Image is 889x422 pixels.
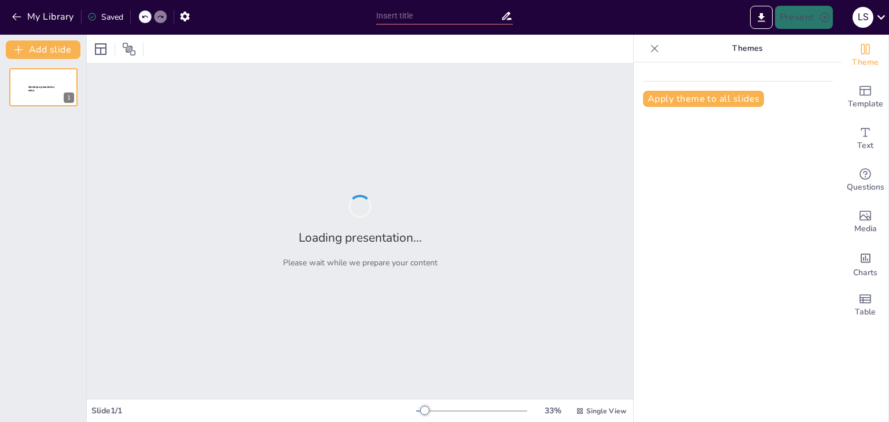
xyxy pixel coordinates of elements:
span: Text [857,139,873,152]
p: Please wait while we prepare your content [283,257,438,268]
p: Themes [664,35,831,62]
div: 1 [9,68,78,106]
div: Add images, graphics, shapes or video [842,201,888,243]
span: Charts [853,266,877,279]
div: Change the overall theme [842,35,888,76]
span: Theme [852,56,879,69]
button: Apply theme to all slides [643,91,764,107]
button: Add slide [6,40,80,59]
div: 1 [64,92,74,103]
button: My Library [9,8,79,26]
span: Position [122,42,136,56]
span: Media [854,223,877,235]
input: Insert title [376,8,501,24]
span: Questions [847,181,884,194]
button: Export to PowerPoint [750,6,773,29]
div: Slide 1 / 1 [91,405,416,416]
div: Saved [87,12,123,23]
div: Add ready made slides [842,76,888,118]
button: L S [853,6,873,29]
div: 33 % [539,405,567,416]
span: Sendsteps presentation editor [28,86,54,92]
div: Add charts and graphs [842,243,888,284]
div: Add text boxes [842,118,888,160]
div: L S [853,7,873,28]
div: Add a table [842,284,888,326]
div: Get real-time input from your audience [842,160,888,201]
button: Present [775,6,833,29]
span: Table [855,306,876,319]
span: Single View [586,406,626,416]
div: Layout [91,40,110,58]
span: Template [848,98,883,110]
h2: Loading presentation... [299,229,422,246]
